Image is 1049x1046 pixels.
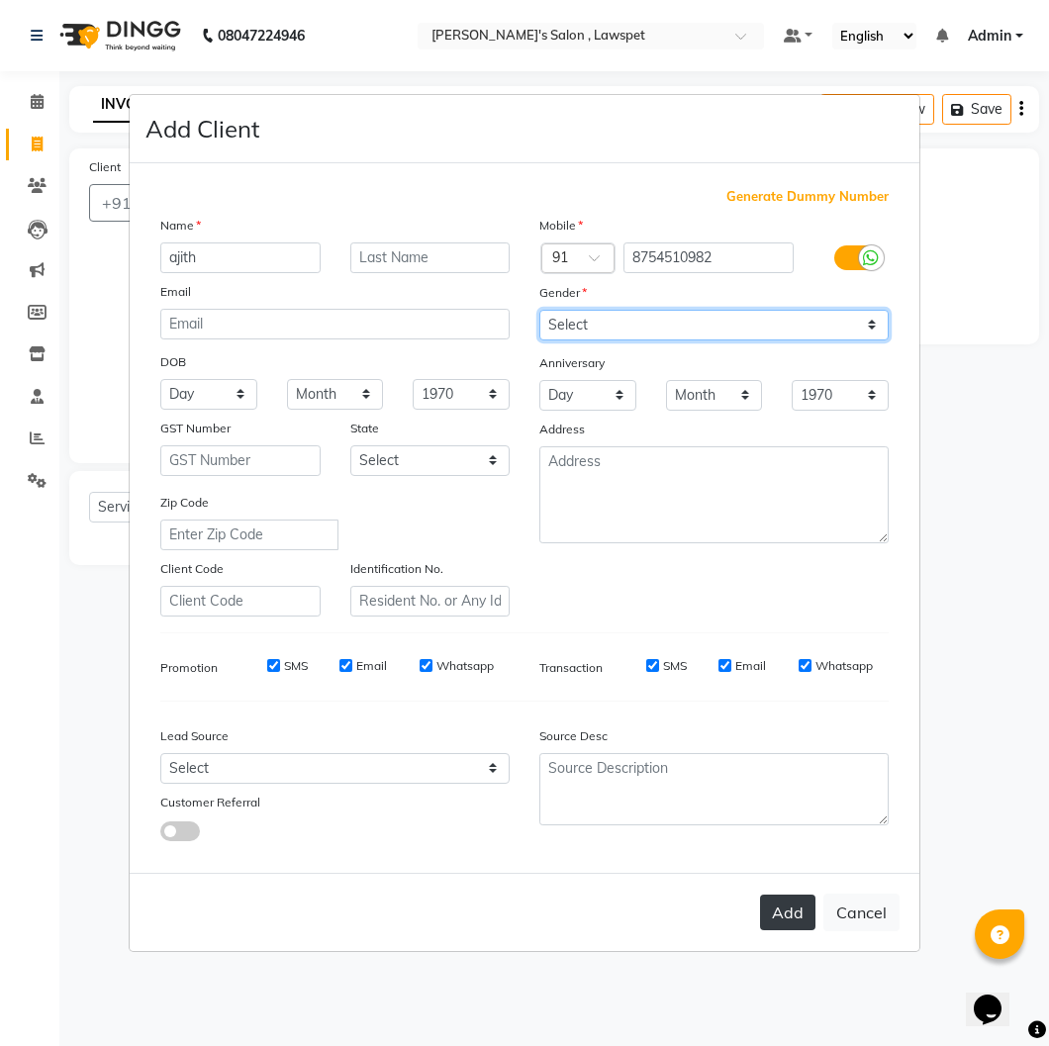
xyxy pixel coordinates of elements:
[966,967,1029,1026] iframe: chat widget
[815,657,873,675] label: Whatsapp
[160,283,191,301] label: Email
[160,586,321,617] input: Client Code
[160,727,229,745] label: Lead Source
[823,894,900,931] button: Cancel
[160,520,338,550] input: Enter Zip Code
[160,560,224,578] label: Client Code
[760,895,815,930] button: Add
[160,494,209,512] label: Zip Code
[160,659,218,677] label: Promotion
[726,187,889,207] span: Generate Dummy Number
[356,657,387,675] label: Email
[350,420,379,437] label: State
[436,657,494,675] label: Whatsapp
[160,420,231,437] label: GST Number
[350,560,443,578] label: Identification No.
[663,657,687,675] label: SMS
[539,421,585,438] label: Address
[539,727,608,745] label: Source Desc
[145,111,259,146] h4: Add Client
[350,586,511,617] input: Resident No. or Any Id
[160,353,186,371] label: DOB
[539,354,605,372] label: Anniversary
[160,445,321,476] input: GST Number
[539,284,587,302] label: Gender
[623,242,795,273] input: Mobile
[160,794,260,811] label: Customer Referral
[539,659,603,677] label: Transaction
[160,309,510,339] input: Email
[539,217,583,235] label: Mobile
[284,657,308,675] label: SMS
[350,242,511,273] input: Last Name
[735,657,766,675] label: Email
[160,217,201,235] label: Name
[160,242,321,273] input: First Name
